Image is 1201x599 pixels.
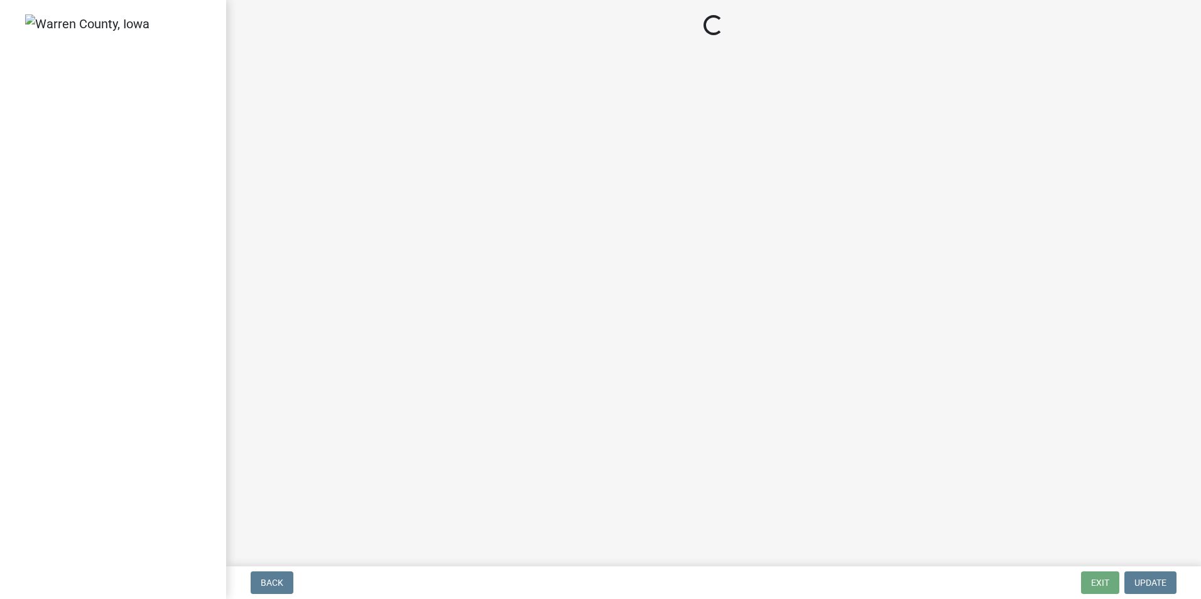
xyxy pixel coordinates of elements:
[1134,578,1166,588] span: Update
[261,578,283,588] span: Back
[1124,571,1177,594] button: Update
[251,571,293,594] button: Back
[25,14,149,33] img: Warren County, Iowa
[1081,571,1119,594] button: Exit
